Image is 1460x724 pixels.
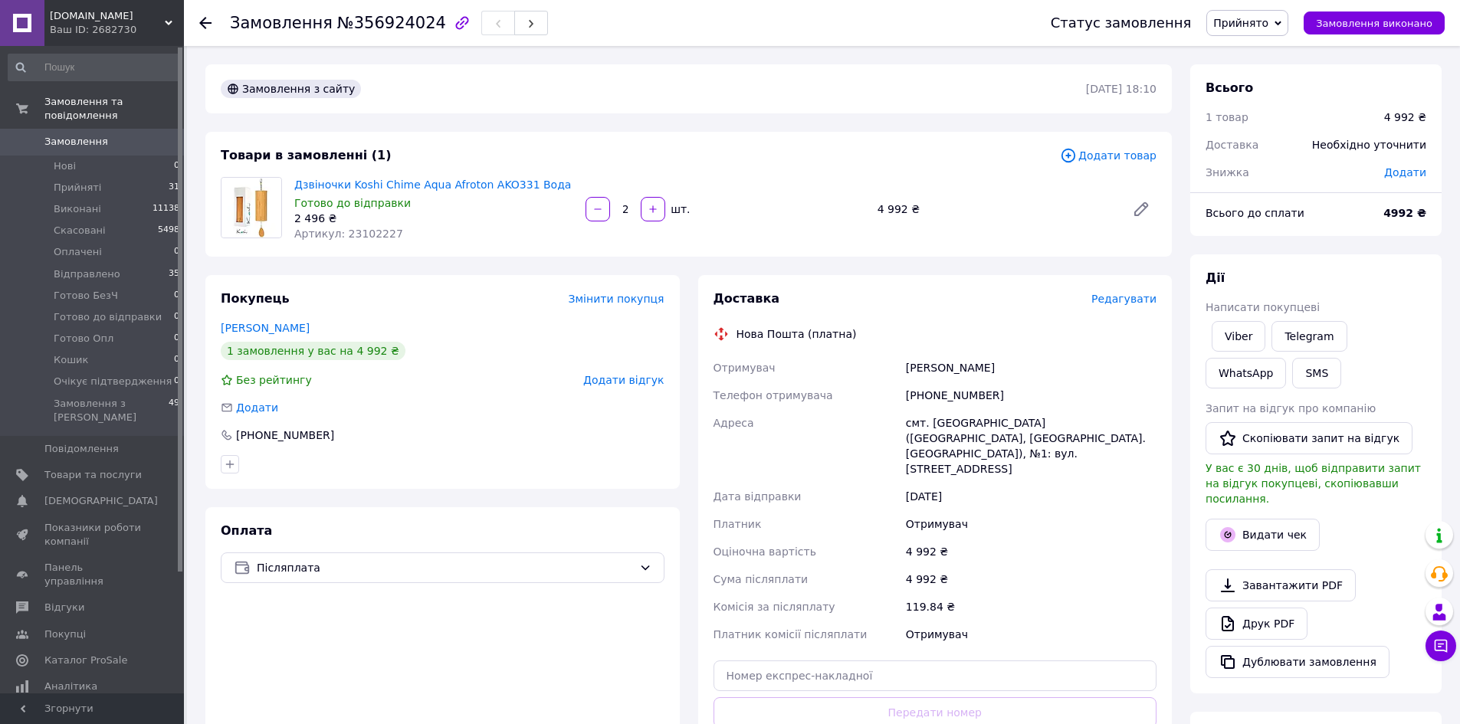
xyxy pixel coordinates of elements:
span: 0 [174,289,179,303]
span: Виконані [54,202,101,216]
span: Адреса [714,417,754,429]
span: Додати відгук [583,374,664,386]
span: Кошик [54,353,88,367]
span: Доставка [714,291,780,306]
span: Платник комісії післяплати [714,628,868,640]
a: Редагувати [1126,194,1157,224]
span: Готово БезЧ [54,289,118,303]
div: шт. [667,201,691,217]
span: Готово Опл [54,332,113,346]
span: Topcenter.in.ua [50,9,165,23]
span: Дата відправки [714,490,802,503]
span: 35 [169,267,179,281]
span: Замовлення виконано [1316,18,1432,29]
span: Змінити покупця [569,293,664,305]
span: Готово до відправки [54,310,162,324]
input: Пошук [8,54,181,81]
time: [DATE] 18:10 [1086,83,1157,95]
span: Прийняті [54,181,101,195]
a: Завантажити PDF [1206,569,1356,601]
span: Оплачені [54,245,102,259]
span: Панель управління [44,561,142,588]
span: №356924024 [337,14,446,32]
button: Дублювати замовлення [1206,646,1389,678]
span: Відгуки [44,601,84,614]
div: 1 замовлення у вас на 4 992 ₴ [221,342,405,360]
div: [PERSON_NAME] [903,354,1160,382]
a: Viber [1212,321,1265,352]
div: Необхідно уточнити [1303,128,1435,162]
span: Платник [714,518,762,530]
span: Отримувач [714,362,776,374]
span: Оплата [221,523,272,538]
span: Всього [1206,80,1253,95]
div: 2 496 ₴ [294,211,573,226]
div: Ваш ID: 2682730 [50,23,184,37]
a: [PERSON_NAME] [221,322,310,334]
span: Повідомлення [44,442,119,456]
div: Отримувач [903,510,1160,538]
span: Знижка [1206,166,1249,179]
span: 0 [174,375,179,388]
span: Всього до сплати [1206,207,1304,219]
div: Повернутися назад [199,15,212,31]
span: Покупці [44,627,86,641]
a: Telegram [1271,321,1347,352]
div: 4 992 ₴ [903,538,1160,565]
button: Скопіювати запит на відгук [1206,422,1412,454]
span: Покупець [221,291,290,306]
img: Дзвіночки Koshi Chime Aqua Afroton AKO331 Вода [221,178,281,238]
button: Видати чек [1206,519,1320,551]
span: Додати [236,401,278,414]
span: [DEMOGRAPHIC_DATA] [44,494,158,508]
span: Нові [54,159,76,173]
span: 0 [174,159,179,173]
span: 31 [169,181,179,195]
button: SMS [1292,358,1341,388]
button: Чат з покупцем [1426,631,1456,661]
div: [DATE] [903,483,1160,510]
span: 11138 [153,202,179,216]
a: Дзвіночки Koshi Chime Aqua Afroton AKO331 Вода [294,179,571,191]
span: Без рейтингу [236,374,312,386]
span: Замовлення [44,135,108,149]
span: 5498 [158,224,179,238]
div: 4 992 ₴ [903,565,1160,593]
span: Очікує підтвердження [54,375,172,388]
span: 0 [174,332,179,346]
input: Номер експрес-накладної [714,660,1157,691]
span: 0 [174,245,179,259]
span: Сума післяплати [714,573,809,585]
span: Відправлено [54,267,120,281]
div: Статус замовлення [1051,15,1192,31]
span: Написати покупцеві [1206,301,1320,313]
div: Замовлення з сайту [221,80,361,98]
div: [PHONE_NUMBER] [903,382,1160,409]
span: Аналітика [44,680,97,693]
span: Каталог ProSale [44,654,127,667]
span: 49 [169,397,179,424]
div: Нова Пошта (платна) [733,326,861,342]
span: 0 [174,310,179,324]
span: Артикул: 23102227 [294,228,403,240]
span: Телефон отримувача [714,389,833,401]
div: [PHONE_NUMBER] [235,428,336,443]
b: 4992 ₴ [1383,207,1426,219]
div: Отримувач [903,621,1160,648]
span: Замовлення [230,14,333,32]
span: Скасовані [54,224,106,238]
div: 4 992 ₴ [1384,110,1426,125]
span: Додати товар [1060,147,1157,164]
span: Прийнято [1213,17,1268,29]
span: Оціночна вартість [714,545,816,558]
div: 119.84 ₴ [903,593,1160,621]
span: Додати [1384,166,1426,179]
span: Післяплата [257,559,633,576]
button: Замовлення виконано [1304,11,1445,34]
span: Доставка [1206,139,1258,151]
span: Комісія за післяплату [714,601,835,613]
div: 4 992 ₴ [871,198,1120,220]
span: Показники роботи компанії [44,521,142,549]
span: Готово до відправки [294,197,411,209]
span: Замовлення з [PERSON_NAME] [54,397,169,424]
